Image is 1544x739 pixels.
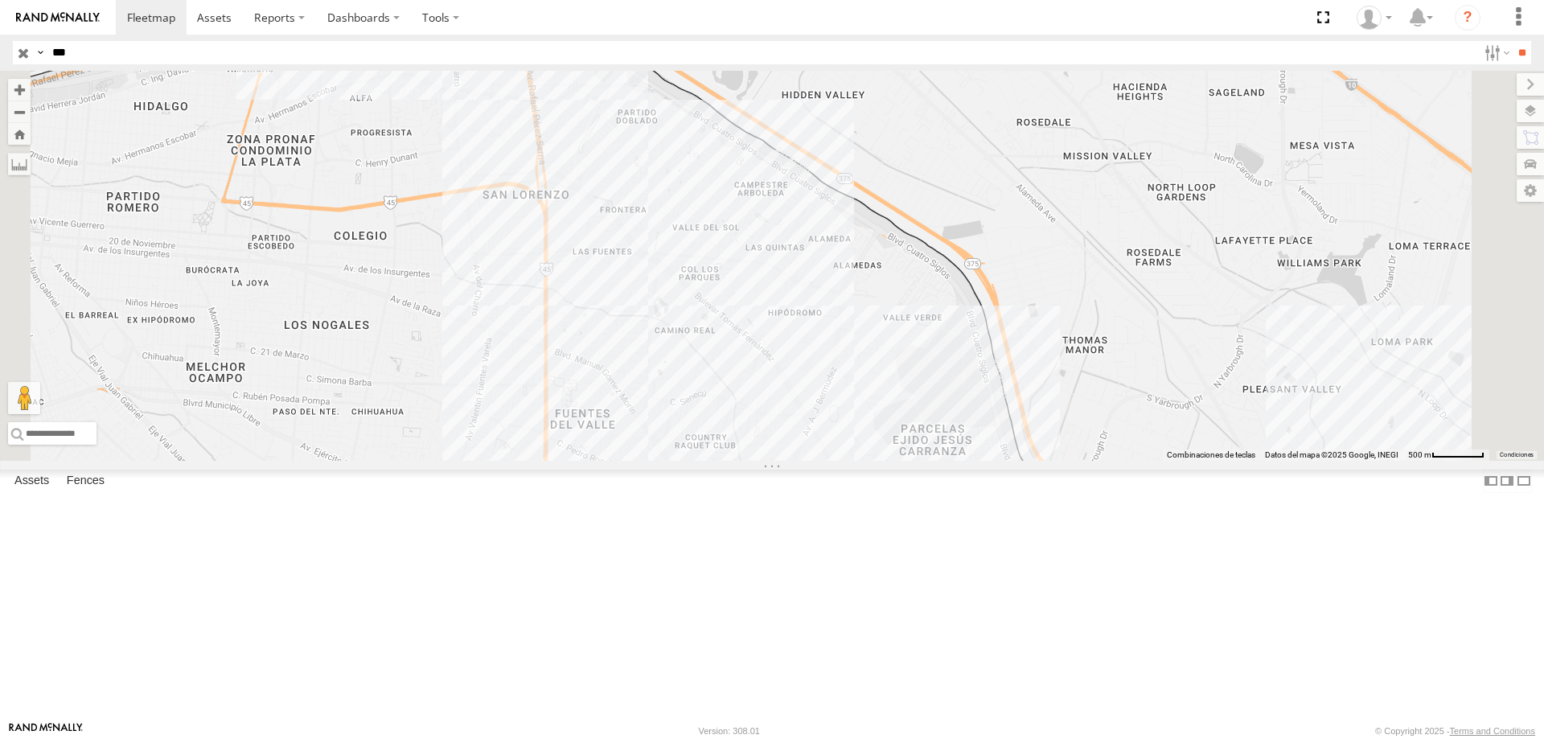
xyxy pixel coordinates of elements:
[1516,470,1532,493] label: Hide Summary Table
[8,153,31,175] label: Measure
[1265,450,1398,459] span: Datos del mapa ©2025 Google, INEGI
[8,382,40,414] button: Arrastra el hombrecito naranja al mapa para abrir Street View
[6,470,57,492] label: Assets
[59,470,113,492] label: Fences
[1500,452,1534,458] a: Condiciones (se abre en una nueva pestaña)
[1483,470,1499,493] label: Dock Summary Table to the Left
[1375,726,1535,736] div: © Copyright 2025 -
[1408,450,1431,459] span: 500 m
[8,79,31,101] button: Zoom in
[1517,179,1544,202] label: Map Settings
[16,12,100,23] img: rand-logo.svg
[8,123,31,145] button: Zoom Home
[9,723,83,739] a: Visit our Website
[1450,726,1535,736] a: Terms and Conditions
[1351,6,1398,30] div: MANUEL HERNANDEZ
[1499,470,1515,493] label: Dock Summary Table to the Right
[1455,5,1480,31] i: ?
[8,101,31,123] button: Zoom out
[1478,41,1513,64] label: Search Filter Options
[1403,450,1489,461] button: Escala del mapa: 500 m por 62 píxeles
[34,41,47,64] label: Search Query
[699,726,760,736] div: Version: 308.01
[1167,450,1255,461] button: Combinaciones de teclas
